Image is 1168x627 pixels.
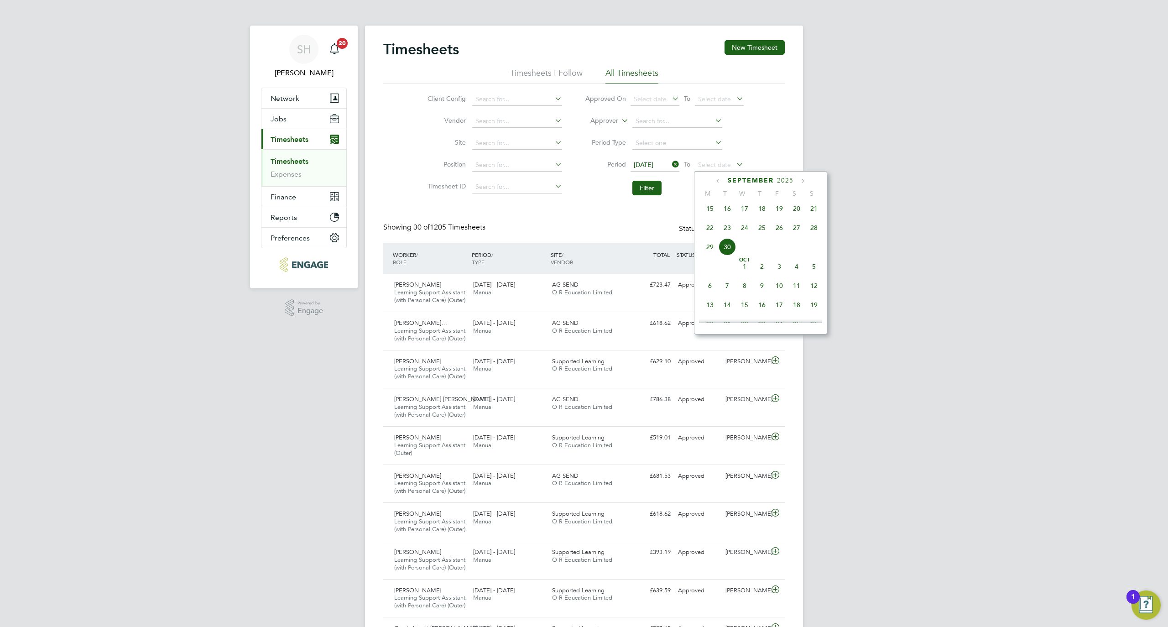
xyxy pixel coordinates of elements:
[261,35,347,78] a: SH[PERSON_NAME]
[297,299,323,307] span: Powered by
[394,395,490,403] span: [PERSON_NAME] [PERSON_NAME]
[803,189,820,198] span: S
[674,469,722,484] div: Approved
[271,170,302,178] a: Expenses
[552,288,612,296] span: O R Education Limited
[473,434,515,441] span: [DATE] - [DATE]
[674,430,722,445] div: Approved
[585,94,626,103] label: Approved On
[413,223,485,232] span: 1205 Timesheets
[548,246,627,270] div: SITE
[271,94,299,103] span: Network
[788,296,805,313] span: 18
[577,116,618,125] label: Approver
[425,116,466,125] label: Vendor
[552,517,612,525] span: O R Education Limited
[627,545,674,560] div: £393.19
[552,472,579,480] span: AG SEND
[751,189,768,198] span: T
[552,403,612,411] span: O R Education Limited
[674,277,722,293] div: Approved
[552,434,605,441] span: Supported Learning
[552,479,612,487] span: O R Education Limited
[552,365,612,372] span: O R Education Limited
[627,277,674,293] div: £723.47
[394,594,465,609] span: Learning Support Assistant (with Personal Care) (Outer)
[771,258,788,275] span: 3
[391,246,469,270] div: WORKER
[425,160,466,168] label: Position
[510,68,583,84] li: Timesheets I Follow
[674,392,722,407] div: Approved
[394,365,465,380] span: Learning Support Assistant (with Personal Care) (Outer)
[736,277,753,294] span: 8
[552,586,605,594] span: Supported Learning
[698,161,731,169] span: Select date
[394,517,465,533] span: Learning Support Assistant (with Personal Care) (Outer)
[271,115,287,123] span: Jobs
[473,548,515,556] span: [DATE] - [DATE]
[425,94,466,103] label: Client Config
[722,545,769,560] div: [PERSON_NAME]
[719,238,736,256] span: 30
[261,68,347,78] span: Stacey Huntley
[425,182,466,190] label: Timesheet ID
[771,296,788,313] span: 17
[280,257,328,272] img: axcis-logo-retina.png
[634,95,667,103] span: Select date
[473,403,493,411] span: Manual
[674,507,722,522] div: Approved
[261,88,346,108] button: Network
[701,219,719,236] span: 22
[719,315,736,333] span: 21
[383,40,459,58] h2: Timesheets
[736,296,753,313] span: 15
[473,288,493,296] span: Manual
[701,315,719,333] span: 20
[701,296,719,313] span: 13
[722,354,769,369] div: [PERSON_NAME]
[552,510,605,517] span: Supported Learning
[788,315,805,333] span: 25
[552,281,579,288] span: AG SEND
[325,35,344,64] a: 20
[394,403,465,418] span: Learning Support Assistant (with Personal Care) (Outer)
[473,594,493,601] span: Manual
[416,251,418,258] span: /
[394,327,465,342] span: Learning Support Assistant (with Personal Care) (Outer)
[674,583,722,598] div: Approved
[394,434,441,441] span: [PERSON_NAME]
[394,472,441,480] span: [PERSON_NAME]
[736,219,753,236] span: 24
[716,189,734,198] span: T
[719,200,736,217] span: 16
[394,479,465,495] span: Learning Support Assistant (with Personal Care) (Outer)
[394,319,447,327] span: [PERSON_NAME]…
[552,441,612,449] span: O R Education Limited
[261,129,346,149] button: Timesheets
[472,93,562,106] input: Search for...
[552,548,605,556] span: Supported Learning
[701,238,719,256] span: 29
[674,545,722,560] div: Approved
[473,556,493,564] span: Manual
[805,277,823,294] span: 12
[753,315,771,333] span: 23
[394,281,441,288] span: [PERSON_NAME]
[719,219,736,236] span: 23
[585,138,626,146] label: Period Type
[271,193,296,201] span: Finance
[786,189,803,198] span: S
[627,354,674,369] div: £629.10
[722,430,769,445] div: [PERSON_NAME]
[472,137,562,150] input: Search for...
[1131,597,1135,609] div: 1
[551,258,573,266] span: VENDOR
[788,200,805,217] span: 20
[261,149,346,186] div: Timesheets
[632,181,662,195] button: Filter
[394,556,465,571] span: Learning Support Assistant (with Personal Care) (Outer)
[627,507,674,522] div: £618.62
[805,219,823,236] span: 28
[473,395,515,403] span: [DATE] - [DATE]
